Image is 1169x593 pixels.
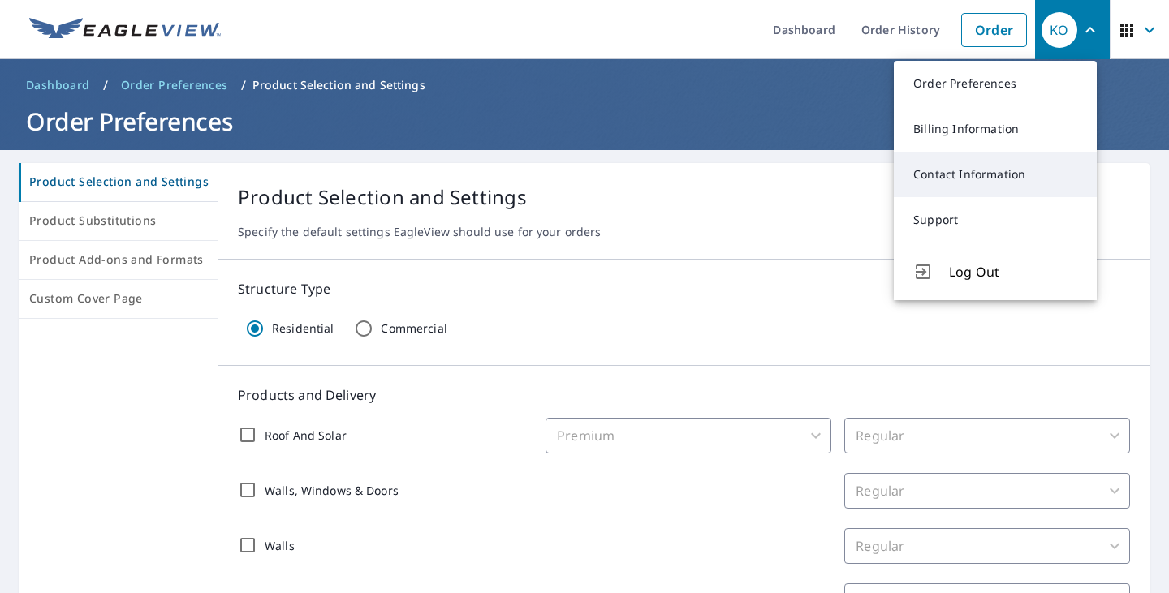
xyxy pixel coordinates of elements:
[29,250,208,270] span: Product Add-ons and Formats
[19,72,97,98] a: Dashboard
[546,418,831,453] div: Premium
[238,385,1130,405] p: Products and Delivery
[961,13,1027,47] a: Order
[238,183,1130,212] p: Product Selection and Settings
[19,163,218,319] div: tab-list
[26,77,90,93] span: Dashboard
[238,279,1130,299] p: Structure Type
[29,211,208,231] span: Product Substitutions
[894,61,1097,106] a: Order Preferences
[29,289,208,309] span: Custom Cover Page
[1042,12,1077,48] div: KO
[19,105,1150,138] h1: Order Preferences
[121,77,228,93] span: Order Preferences
[241,75,246,95] li: /
[894,106,1097,152] a: Billing Information
[894,197,1097,243] a: Support
[844,528,1130,564] div: Regular
[29,172,209,192] span: Product Selection and Settings
[238,225,1130,239] p: Specify the default settings EagleView should use for your orders
[114,72,235,98] a: Order Preferences
[19,72,1150,98] nav: breadcrumb
[29,18,221,42] img: EV Logo
[272,321,334,336] p: Residential
[894,243,1097,300] button: Log Out
[844,473,1130,509] div: Regular
[949,262,1077,281] span: Log Out
[103,75,108,95] li: /
[381,321,446,336] p: Commercial
[265,482,399,499] p: Walls, Windows & Doors
[252,77,425,93] p: Product Selection and Settings
[265,537,295,554] p: Walls
[844,418,1130,453] div: Regular
[894,152,1097,197] a: Contact Information
[265,427,347,444] p: Roof And Solar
